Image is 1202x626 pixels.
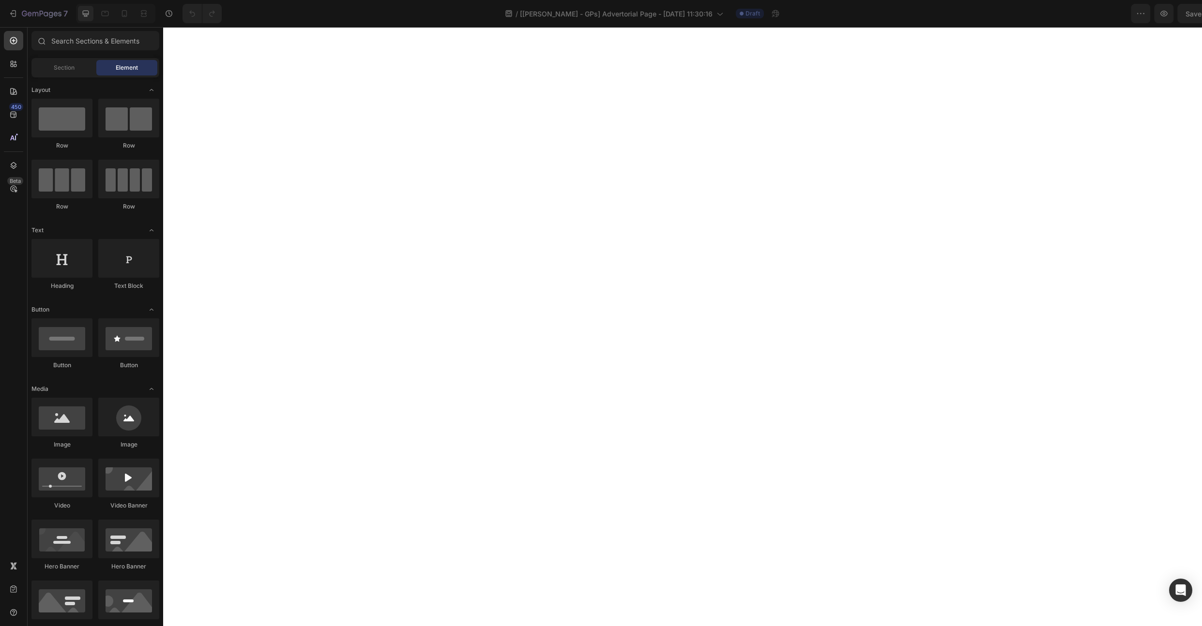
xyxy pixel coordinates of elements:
[1110,10,1126,18] span: Save
[98,562,159,571] div: Hero Banner
[144,381,159,397] span: Toggle open
[98,361,159,370] div: Button
[1102,4,1134,23] button: Save
[4,4,72,23] button: 7
[31,31,159,50] input: Search Sections & Elements
[163,27,1202,626] iframe: Design area
[31,282,92,290] div: Heading
[116,63,138,72] span: Element
[1146,9,1170,19] div: Publish
[31,562,92,571] div: Hero Banner
[31,226,44,235] span: Text
[31,361,92,370] div: Button
[31,202,92,211] div: Row
[183,4,222,23] div: Undo/Redo
[7,177,23,185] div: Beta
[98,501,159,510] div: Video Banner
[98,440,159,449] div: Image
[31,86,50,94] span: Layout
[98,202,159,211] div: Row
[31,440,92,449] div: Image
[516,9,518,19] span: /
[31,305,49,314] span: Button
[1169,579,1192,602] div: Open Intercom Messenger
[54,63,75,72] span: Section
[98,141,159,150] div: Row
[98,282,159,290] div: Text Block
[9,103,23,111] div: 450
[63,8,68,19] p: 7
[31,501,92,510] div: Video
[144,302,159,317] span: Toggle open
[746,9,760,18] span: Draft
[144,82,159,98] span: Toggle open
[1138,4,1178,23] button: Publish
[520,9,713,19] span: [[PERSON_NAME] - GPs] Advertorial Page - [DATE] 11:30:16
[31,385,48,393] span: Media
[31,141,92,150] div: Row
[144,223,159,238] span: Toggle open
